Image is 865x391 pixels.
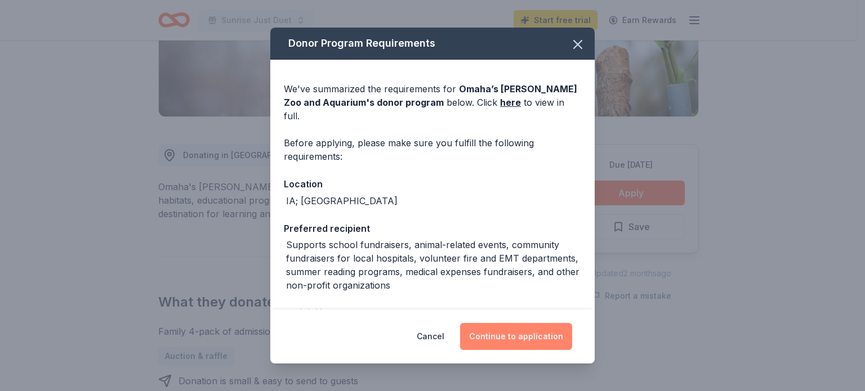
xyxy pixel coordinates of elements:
button: Continue to application [460,323,572,350]
div: Donor Program Requirements [270,28,595,60]
div: Before applying, please make sure you fulfill the following requirements: [284,136,581,163]
div: Location [284,177,581,191]
button: Cancel [417,323,444,350]
a: here [500,96,521,109]
div: We've summarized the requirements for below. Click to view in full. [284,82,581,123]
div: Supports school fundraisers, animal-related events, community fundraisers for local hospitals, vo... [286,238,581,292]
div: Ineligibility [284,305,581,320]
div: IA; [GEOGRAPHIC_DATA] [286,194,398,208]
div: Preferred recipient [284,221,581,236]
